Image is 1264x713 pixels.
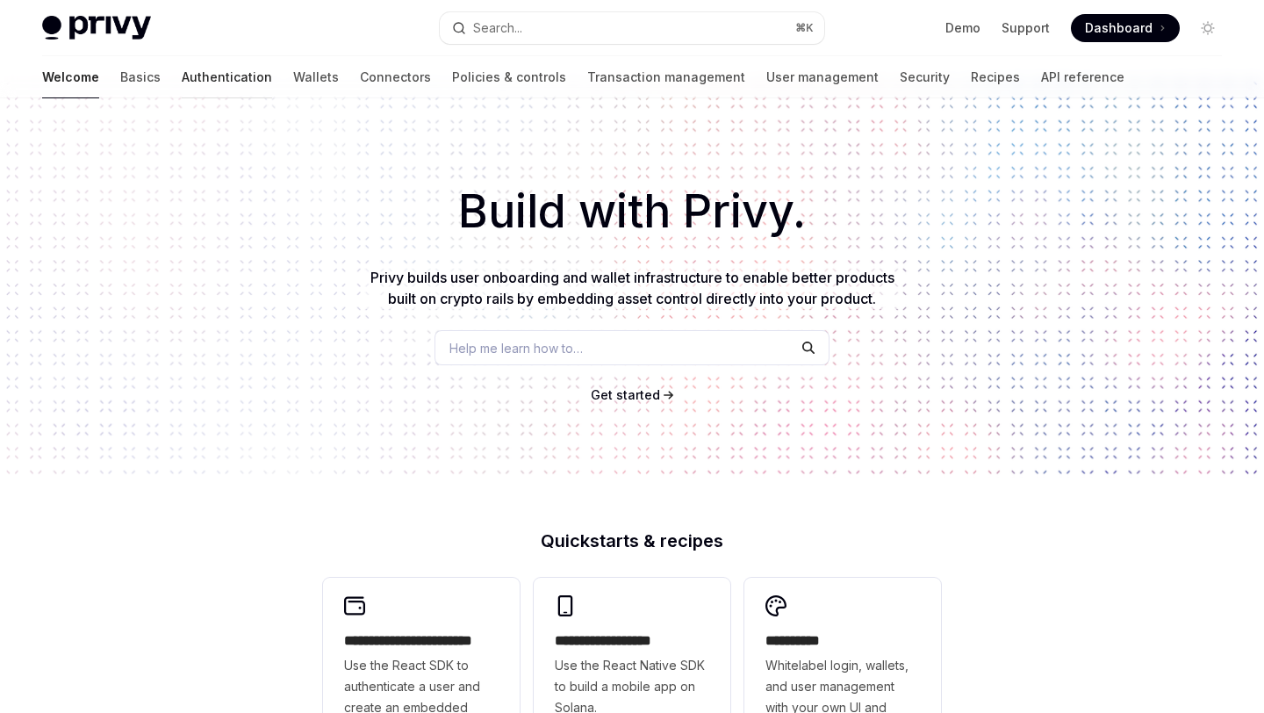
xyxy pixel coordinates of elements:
button: Open search [440,12,823,44]
button: Toggle dark mode [1194,14,1222,42]
a: Authentication [182,56,272,98]
a: User management [766,56,879,98]
a: Policies & controls [452,56,566,98]
a: Wallets [293,56,339,98]
a: Dashboard [1071,14,1180,42]
img: light logo [42,16,151,40]
div: Search... [473,18,522,39]
a: Welcome [42,56,99,98]
a: Get started [591,386,660,404]
span: Help me learn how to… [449,339,583,357]
a: Recipes [971,56,1020,98]
h2: Quickstarts & recipes [323,532,941,550]
span: Privy builds user onboarding and wallet infrastructure to enable better products built on crypto ... [370,269,894,307]
a: Support [1002,19,1050,37]
a: Transaction management [587,56,745,98]
a: Basics [120,56,161,98]
h1: Build with Privy. [28,177,1236,246]
span: ⌘ K [795,21,814,35]
span: Get started [591,387,660,402]
a: Connectors [360,56,431,98]
a: API reference [1041,56,1124,98]
span: Dashboard [1085,19,1153,37]
a: Security [900,56,950,98]
a: Demo [945,19,980,37]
